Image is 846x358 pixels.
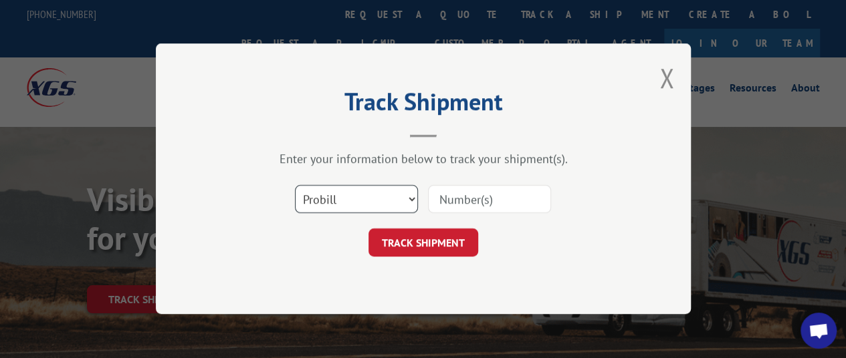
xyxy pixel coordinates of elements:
[659,60,674,96] button: Close modal
[223,152,624,167] div: Enter your information below to track your shipment(s).
[428,186,551,214] input: Number(s)
[801,313,837,349] div: Open chat
[368,229,478,257] button: TRACK SHIPMENT
[223,92,624,118] h2: Track Shipment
